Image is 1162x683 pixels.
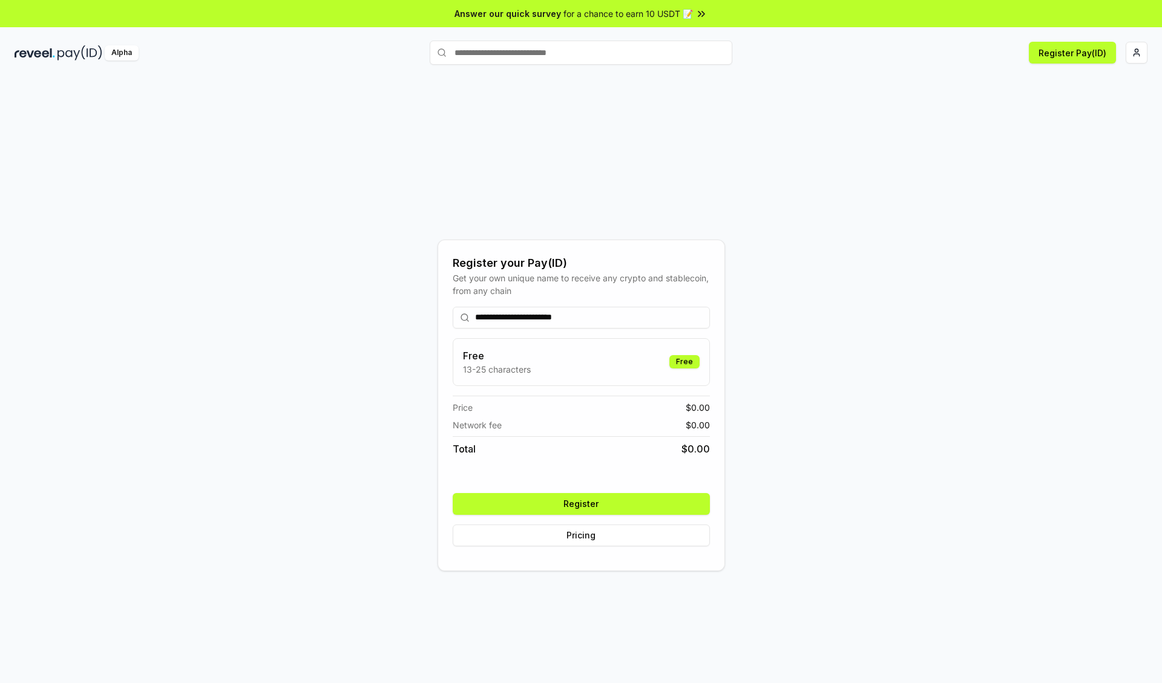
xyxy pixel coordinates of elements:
[1029,42,1116,64] button: Register Pay(ID)
[15,45,55,60] img: reveel_dark
[686,419,710,431] span: $ 0.00
[681,442,710,456] span: $ 0.00
[453,401,473,414] span: Price
[57,45,102,60] img: pay_id
[453,442,476,456] span: Total
[463,348,531,363] h3: Free
[563,7,693,20] span: for a chance to earn 10 USDT 📝
[686,401,710,414] span: $ 0.00
[455,7,561,20] span: Answer our quick survey
[453,255,710,272] div: Register your Pay(ID)
[453,493,710,515] button: Register
[669,355,700,368] div: Free
[453,272,710,297] div: Get your own unique name to receive any crypto and stablecoin, from any chain
[453,525,710,546] button: Pricing
[105,45,139,60] div: Alpha
[463,363,531,376] p: 13-25 characters
[453,419,502,431] span: Network fee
